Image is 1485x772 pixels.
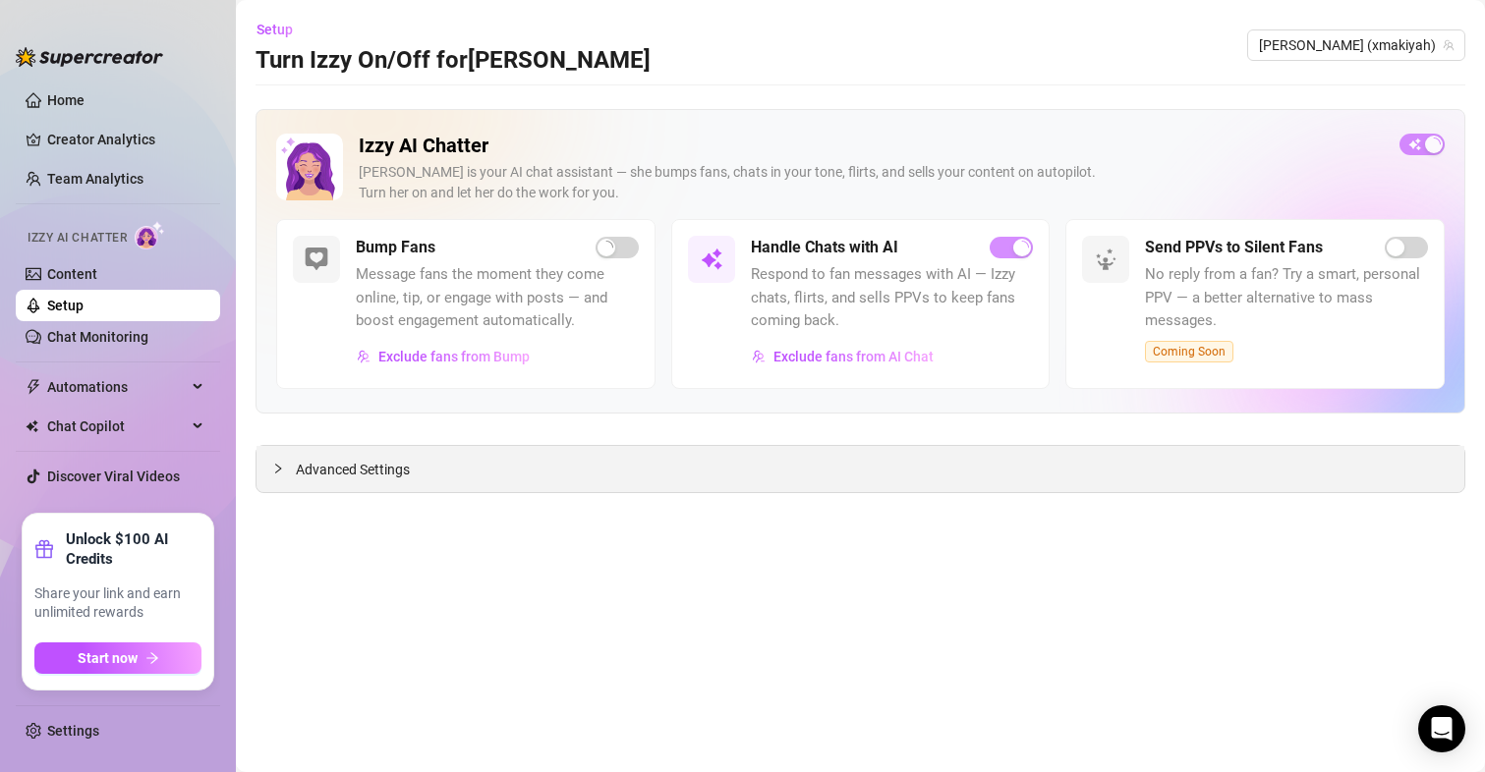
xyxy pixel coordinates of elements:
[700,248,723,271] img: svg%3e
[272,463,284,474] span: collapsed
[751,236,898,259] h5: Handle Chats with AI
[357,350,371,363] img: svg%3e
[28,229,127,248] span: Izzy AI Chatter
[257,22,293,37] span: Setup
[47,371,187,403] span: Automations
[1427,138,1441,151] span: loading
[47,723,99,739] a: Settings
[276,134,343,200] img: Izzy AI Chatter
[305,248,328,271] img: svg%3e
[26,419,38,433] img: Chat Copilot
[16,47,163,67] img: logo-BBDzfeDw.svg
[356,236,435,259] h5: Bump Fans
[378,349,530,364] span: Exclude fans from Bump
[47,92,85,108] a: Home
[752,350,766,363] img: svg%3e
[1443,39,1455,51] span: team
[78,650,138,666] span: Start now
[34,539,54,559] span: gift
[47,266,97,282] a: Content
[47,469,180,484] a: Discover Viral Videos
[1418,705,1465,752] div: Open Intercom Messenger
[773,349,934,364] span: Exclude fans from AI Chat
[1094,248,1117,271] img: svg%3e
[47,298,84,313] a: Setup
[47,411,187,442] span: Chat Copilot
[256,45,651,77] h3: Turn Izzy On/Off for [PERSON_NAME]
[47,124,204,155] a: Creator Analytics
[600,241,613,254] span: loading
[359,134,1384,158] h2: Izzy AI Chatter
[359,162,1384,203] div: [PERSON_NAME] is your AI chat assistant — she bumps fans, chats in your tone, flirts, and sells y...
[1015,241,1029,254] span: loading
[1145,341,1233,362] span: Coming Soon
[1145,236,1323,259] h5: Send PPVs to Silent Fans
[34,584,201,623] span: Share your link and earn unlimited rewards
[1145,263,1428,333] span: No reply from a fan? Try a smart, personal PPV — a better alternative to mass messages.
[272,458,296,479] div: collapsed
[356,341,531,372] button: Exclude fans from Bump
[145,651,159,665] span: arrow-right
[296,459,410,480] span: Advanced Settings
[751,341,935,372] button: Exclude fans from AI Chat
[1259,30,1454,60] span: maki (xmakiyah)
[356,263,639,333] span: Message fans the moment they come online, tip, or engage with posts — and boost engagement automa...
[135,221,165,249] img: AI Chatter
[751,263,1034,333] span: Respond to fan messages with AI — Izzy chats, flirts, and sells PPVs to keep fans coming back.
[34,642,201,674] button: Start nowarrow-right
[66,529,201,569] strong: Unlock $100 AI Credits
[47,171,143,187] a: Team Analytics
[26,379,41,395] span: thunderbolt
[47,329,148,345] a: Chat Monitoring
[256,14,309,45] button: Setup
